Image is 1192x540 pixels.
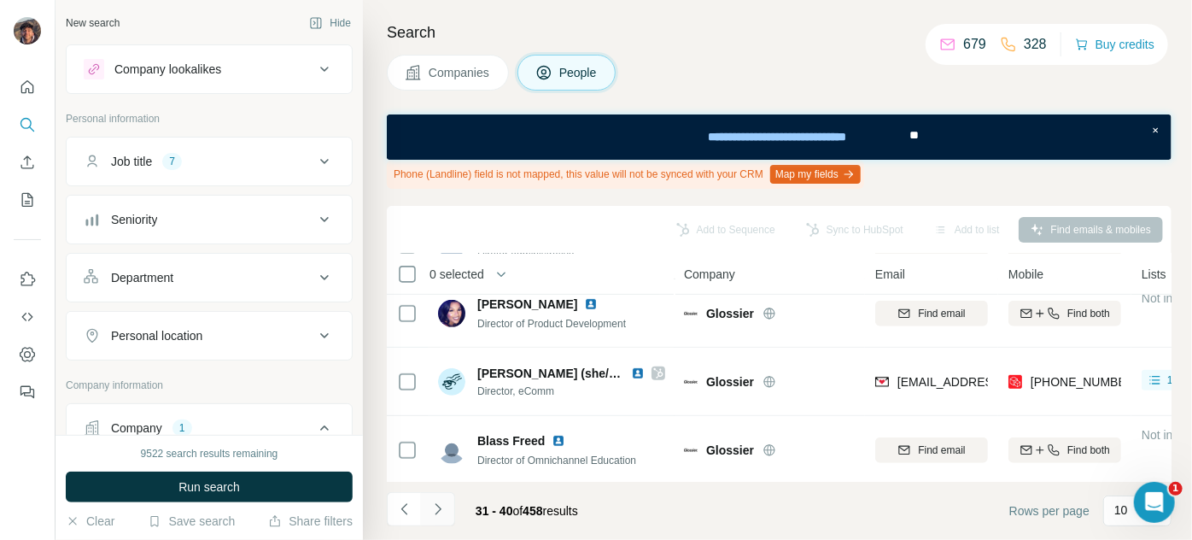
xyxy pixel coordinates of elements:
[66,111,353,126] p: Personal information
[67,49,352,90] button: Company lookalikes
[1134,482,1175,523] iframe: Intercom live chat
[297,10,363,36] button: Hide
[387,492,421,526] button: Navigate to previous page
[14,264,41,295] button: Use Surfe on LinkedIn
[963,34,986,55] p: 679
[875,373,889,390] img: provider findymail logo
[918,443,965,458] span: Find email
[67,257,352,298] button: Department
[513,504,523,518] span: of
[148,513,235,530] button: Save search
[178,478,240,496] span: Run search
[476,504,578,518] span: results
[1067,306,1110,321] span: Find both
[706,373,754,390] span: Glossier
[14,72,41,103] button: Quick start
[14,302,41,332] button: Use Surfe API
[67,408,352,455] button: Company1
[67,315,352,356] button: Personal location
[67,141,352,182] button: Job title7
[1008,301,1121,326] button: Find both
[477,367,631,380] span: [PERSON_NAME] (she/her)
[706,305,754,322] span: Glossier
[1169,482,1183,496] span: 1
[1009,502,1090,519] span: Rows per page
[476,504,513,518] span: 31 - 40
[387,21,1172,44] h4: Search
[684,307,698,320] img: Logo of Glossier
[66,472,353,502] button: Run search
[141,446,278,461] div: 9522 search results remaining
[429,64,491,81] span: Companies
[523,504,542,518] span: 458
[1167,373,1189,388] span: 1 list
[1024,34,1047,55] p: 328
[66,513,114,530] button: Clear
[477,318,626,330] span: Director of Product Development
[14,17,41,44] img: Avatar
[1008,266,1043,283] span: Mobile
[14,339,41,370] button: Dashboard
[111,269,173,286] div: Department
[67,199,352,240] button: Seniority
[162,154,182,169] div: 7
[706,442,754,459] span: Glossier
[631,367,645,380] img: LinkedIn logo
[1075,32,1154,56] button: Buy credits
[477,432,545,449] span: Blass Freed
[477,455,636,467] span: Director of Omnichannel Education
[387,114,1172,160] iframe: Banner
[114,61,221,78] div: Company lookalikes
[429,266,484,283] span: 0 selected
[111,211,157,228] div: Seniority
[875,437,988,463] button: Find email
[14,147,41,178] button: Enrich CSV
[875,301,988,326] button: Find email
[268,513,353,530] button: Share filters
[387,160,864,189] div: Phone (Landline) field is not mapped, this value will not be synced with your CRM
[1031,375,1138,389] span: [PHONE_NUMBER]
[918,306,965,321] span: Find email
[684,375,698,389] img: Logo of Glossier
[438,368,465,396] img: Avatar
[421,492,455,526] button: Navigate to next page
[66,15,120,31] div: New search
[684,266,735,283] span: Company
[584,297,598,311] img: LinkedIn logo
[477,384,665,399] span: Director, eComm
[14,185,41,215] button: My lists
[66,378,353,393] p: Company information
[477,296,577,313] span: [PERSON_NAME]
[438,300,465,327] img: Avatar
[111,420,162,437] div: Company
[14,377,41,408] button: Feedback
[1067,443,1110,458] span: Find both
[1142,266,1166,283] span: Lists
[559,64,599,81] span: People
[875,266,905,283] span: Email
[770,165,861,184] button: Map my fields
[172,420,192,436] div: 1
[111,327,202,344] div: Personal location
[111,153,152,170] div: Job title
[552,434,565,448] img: LinkedIn logo
[897,375,1100,389] span: [EMAIL_ADDRESS][DOMAIN_NAME]
[438,437,465,464] img: Avatar
[1008,437,1121,463] button: Find both
[684,443,698,457] img: Logo of Glossier
[1008,373,1022,390] img: provider prospeo logo
[14,109,41,140] button: Search
[1114,502,1128,519] p: 10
